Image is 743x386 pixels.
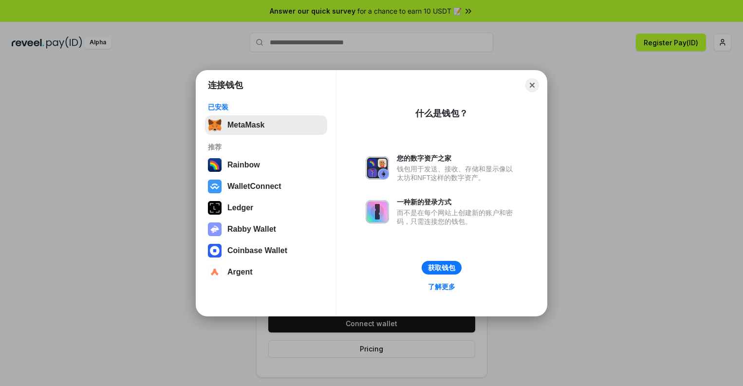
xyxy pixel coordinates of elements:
button: 获取钱包 [422,261,462,275]
img: svg+xml,%3Csvg%20width%3D%2228%22%20height%3D%2228%22%20viewBox%3D%220%200%2028%2028%22%20fill%3D... [208,180,222,193]
img: svg+xml,%3Csvg%20xmlns%3D%22http%3A%2F%2Fwww.w3.org%2F2000%2Fsvg%22%20fill%3D%22none%22%20viewBox... [208,222,222,236]
div: 您的数字资产之家 [397,154,518,163]
div: 一种新的登录方式 [397,198,518,206]
div: 而不是在每个网站上创建新的账户和密码，只需连接您的钱包。 [397,208,518,226]
div: 了解更多 [428,282,455,291]
button: Close [525,78,539,92]
img: svg+xml,%3Csvg%20width%3D%2228%22%20height%3D%2228%22%20viewBox%3D%220%200%2028%2028%22%20fill%3D... [208,244,222,257]
div: Rainbow [227,161,260,169]
img: svg+xml,%3Csvg%20xmlns%3D%22http%3A%2F%2Fwww.w3.org%2F2000%2Fsvg%22%20fill%3D%22none%22%20viewBox... [366,156,389,180]
button: Ledger [205,198,327,218]
h1: 连接钱包 [208,79,243,91]
img: svg+xml,%3Csvg%20width%3D%2228%22%20height%3D%2228%22%20viewBox%3D%220%200%2028%2028%22%20fill%3D... [208,265,222,279]
img: svg+xml,%3Csvg%20xmlns%3D%22http%3A%2F%2Fwww.w3.org%2F2000%2Fsvg%22%20fill%3D%22none%22%20viewBox... [366,200,389,223]
div: 钱包用于发送、接收、存储和显示像以太坊和NFT这样的数字资产。 [397,165,518,182]
button: MetaMask [205,115,327,135]
div: 推荐 [208,143,324,151]
button: Rainbow [205,155,327,175]
div: Coinbase Wallet [227,246,287,255]
button: Argent [205,262,327,282]
div: 获取钱包 [428,263,455,272]
img: svg+xml,%3Csvg%20xmlns%3D%22http%3A%2F%2Fwww.w3.org%2F2000%2Fsvg%22%20width%3D%2228%22%20height%3... [208,201,222,215]
img: svg+xml,%3Csvg%20fill%3D%22none%22%20height%3D%2233%22%20viewBox%3D%220%200%2035%2033%22%20width%... [208,118,222,132]
div: MetaMask [227,121,264,129]
div: Ledger [227,203,253,212]
button: Rabby Wallet [205,220,327,239]
img: svg+xml,%3Csvg%20width%3D%22120%22%20height%3D%22120%22%20viewBox%3D%220%200%20120%20120%22%20fil... [208,158,222,172]
button: Coinbase Wallet [205,241,327,260]
div: 什么是钱包？ [415,108,468,119]
button: WalletConnect [205,177,327,196]
div: Rabby Wallet [227,225,276,234]
div: Argent [227,268,253,276]
a: 了解更多 [422,280,461,293]
div: WalletConnect [227,182,281,191]
div: 已安装 [208,103,324,111]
